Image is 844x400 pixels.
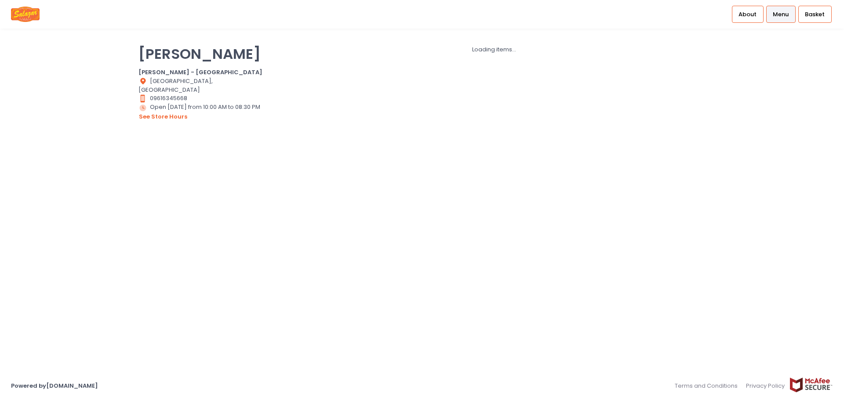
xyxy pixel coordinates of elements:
a: Terms and Conditions [675,377,742,394]
div: 09616345668 [138,94,272,103]
a: Menu [766,6,796,22]
div: Open [DATE] from 10:00 AM to 08:30 PM [138,103,272,121]
span: Menu [773,10,789,19]
img: mcafee-secure [789,377,833,393]
span: Basket [805,10,825,19]
button: see store hours [138,112,188,122]
a: Privacy Policy [742,377,789,394]
div: Loading items... [283,45,706,54]
div: [GEOGRAPHIC_DATA], [GEOGRAPHIC_DATA] [138,77,272,94]
p: [PERSON_NAME] [138,45,272,62]
span: About [738,10,757,19]
img: logo [11,7,40,22]
a: About [732,6,764,22]
a: Powered by[DOMAIN_NAME] [11,382,98,390]
b: [PERSON_NAME] - [GEOGRAPHIC_DATA] [138,68,262,76]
